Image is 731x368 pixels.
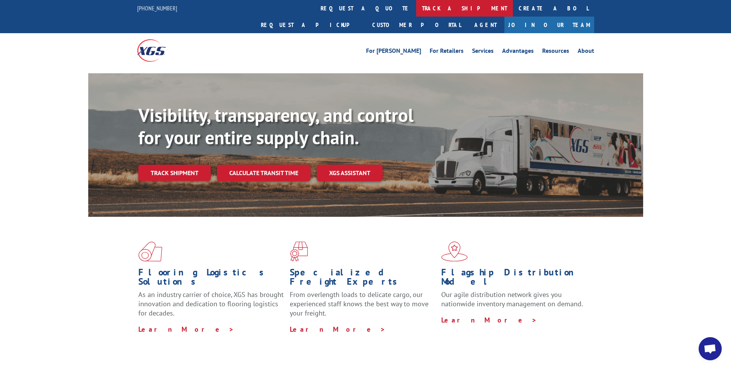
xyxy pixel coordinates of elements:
[138,290,284,317] span: As an industry carrier of choice, XGS has brought innovation and dedication to flooring logistics...
[578,48,594,56] a: About
[467,17,504,33] a: Agent
[217,165,311,181] a: Calculate transit time
[138,103,413,149] b: Visibility, transparency, and control for your entire supply chain.
[502,48,534,56] a: Advantages
[366,17,467,33] a: Customer Portal
[441,290,583,308] span: Our agile distribution network gives you nationwide inventory management on demand.
[255,17,366,33] a: Request a pickup
[138,325,234,334] a: Learn More >
[504,17,594,33] a: Join Our Team
[138,165,211,181] a: Track shipment
[137,4,177,12] a: [PHONE_NUMBER]
[290,241,308,262] img: xgs-icon-focused-on-flooring-red
[430,48,464,56] a: For Retailers
[441,241,468,262] img: xgs-icon-flagship-distribution-model-red
[290,290,435,324] p: From overlength loads to delicate cargo, our experienced staff knows the best way to move your fr...
[290,325,386,334] a: Learn More >
[472,48,494,56] a: Services
[290,268,435,290] h1: Specialized Freight Experts
[317,165,383,181] a: XGS ASSISTANT
[138,241,162,262] img: xgs-icon-total-supply-chain-intelligence-red
[542,48,569,56] a: Resources
[138,268,284,290] h1: Flooring Logistics Solutions
[441,316,537,324] a: Learn More >
[366,48,421,56] a: For [PERSON_NAME]
[699,337,722,360] div: Open chat
[441,268,587,290] h1: Flagship Distribution Model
